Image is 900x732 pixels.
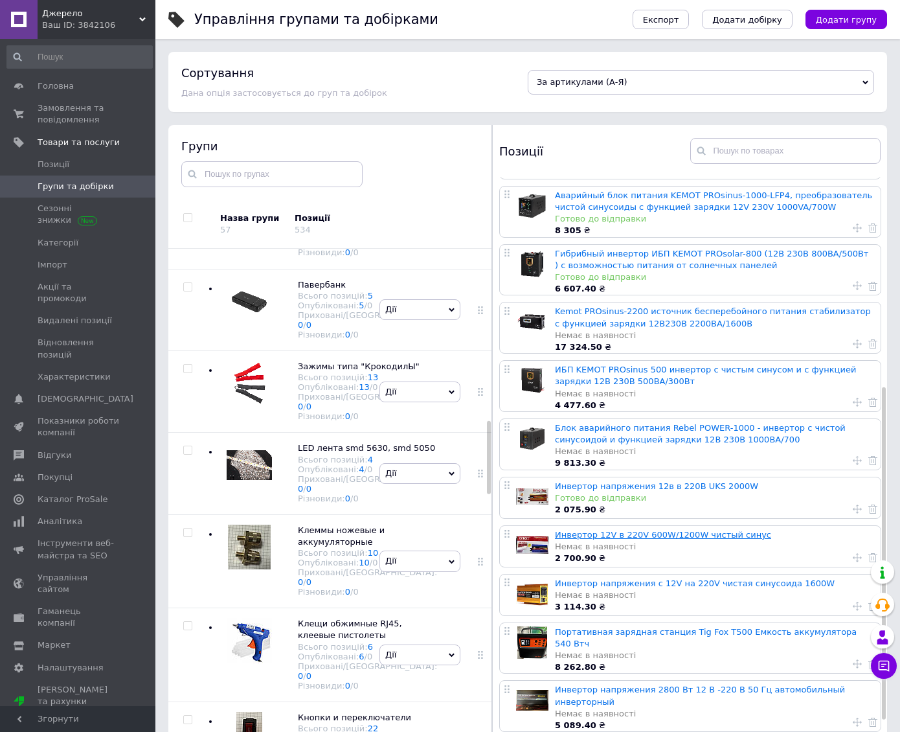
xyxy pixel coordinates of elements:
[555,271,874,283] div: Готово до відправки
[555,708,874,720] div: Немає в наявності
[868,396,877,408] a: Видалити товар
[298,494,437,503] div: Різновиди:
[298,567,437,587] div: Приховані/[GEOGRAPHIC_DATA]:
[868,280,877,292] a: Видалити товар
[385,650,396,659] span: Дії
[359,382,370,392] a: 13
[365,652,373,661] span: /
[555,365,856,386] a: ИБП KEMOT PROsinus 500 инвертор с чистым синусом и с функцией зарядки 12В 230В 500ВА/300Вт
[350,247,359,257] span: /
[220,212,285,224] div: Назва групи
[228,525,271,569] img: Клеммы ножевые и аккумуляторные
[306,484,311,494] a: 0
[298,280,346,290] span: Павербанк
[38,203,120,226] span: Сезонні знижки
[702,10,793,29] button: Додати добірку
[370,558,378,567] span: /
[555,423,846,444] a: Блок аварийного питания Rebel POWER-1000 - инвертор с чистой синусоидой и функцией зарядки 12В 23...
[555,388,874,400] div: Немає в наявності
[359,652,364,661] a: 6
[868,551,877,563] a: Видалити товар
[38,281,120,304] span: Акції та промокоди
[298,652,437,661] div: Опубліковані:
[298,310,437,330] div: Приховані/[GEOGRAPHIC_DATA]:
[555,720,874,731] div: ₴
[345,330,350,339] a: 0
[385,304,396,314] span: Дії
[227,279,272,325] img: Павербанк
[38,102,120,126] span: Замовлення та повідомлення
[298,474,437,494] div: Приховані/[GEOGRAPHIC_DATA]:
[38,371,111,383] span: Характеристики
[555,601,874,613] div: ₴
[38,572,120,595] span: Управління сайтом
[38,516,82,527] span: Аналітика
[298,361,420,371] span: Зажимы типа "КрокодилЫ"
[353,411,358,421] div: 0
[298,291,437,301] div: Всього позицій:
[385,468,396,478] span: Дії
[365,301,373,310] span: /
[868,338,877,350] a: Видалити товар
[303,402,311,411] span: /
[298,464,437,474] div: Опубліковані:
[353,587,358,597] div: 0
[712,15,782,25] span: Додати добірку
[298,587,437,597] div: Різновиди:
[345,681,350,691] a: 0
[555,650,874,661] div: Немає в наявності
[499,138,690,164] div: Позиції
[298,681,437,691] div: Різновиди:
[368,455,373,464] a: 4
[298,661,437,681] div: Приховані/[GEOGRAPHIC_DATA]:
[303,484,311,494] span: /
[555,213,874,225] div: Готово до відправки
[350,681,359,691] span: /
[345,411,350,421] a: 0
[298,330,437,339] div: Різновиди:
[359,464,364,474] a: 4
[816,15,877,25] span: Додати групу
[555,225,581,235] b: 8 305
[350,587,359,597] span: /
[367,301,372,310] div: 0
[181,161,363,187] input: Пошук по групах
[555,589,874,601] div: Немає в наявності
[359,301,364,310] a: 5
[368,548,379,558] a: 10
[368,291,373,301] a: 5
[555,446,874,457] div: Немає в наявності
[38,159,69,170] span: Позиції
[227,442,272,488] img: LED лента smd 5630, smd 5050
[38,315,112,326] span: Видалені позиції
[537,77,627,87] span: За артикулами (А-Я)
[555,400,874,411] div: ₴
[353,330,358,339] div: 0
[231,361,269,406] img: Зажимы типа "КрокодилЫ"
[353,494,358,503] div: 0
[298,382,437,392] div: Опубліковані:
[298,642,437,652] div: Всього позицій:
[38,538,120,561] span: Інструменти веб-майстра та SEO
[555,553,596,563] b: 2 700.90
[555,661,874,673] div: ₴
[181,138,479,154] div: Групи
[306,577,311,587] a: 0
[38,259,67,271] span: Імпорт
[298,713,411,722] span: Кнопки и переключатели
[298,484,303,494] a: 0
[298,392,437,411] div: Приховані/[GEOGRAPHIC_DATA]:
[555,342,602,352] b: 17 324.50
[38,494,107,505] span: Каталог ProSale
[194,12,438,27] h1: Управління групами та добірками
[38,684,120,720] span: [PERSON_NAME] та рахунки
[555,720,596,730] b: 5 089.40
[298,320,303,330] a: 0
[345,587,350,597] a: 0
[555,458,596,468] b: 9 813.30
[298,402,303,411] a: 0
[555,492,874,504] div: Готово до відправки
[181,66,254,80] h4: Сортування
[555,578,835,588] a: Инвертор напряжения с 12V на 220V чистая синусоида 1600W
[220,225,231,234] div: 57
